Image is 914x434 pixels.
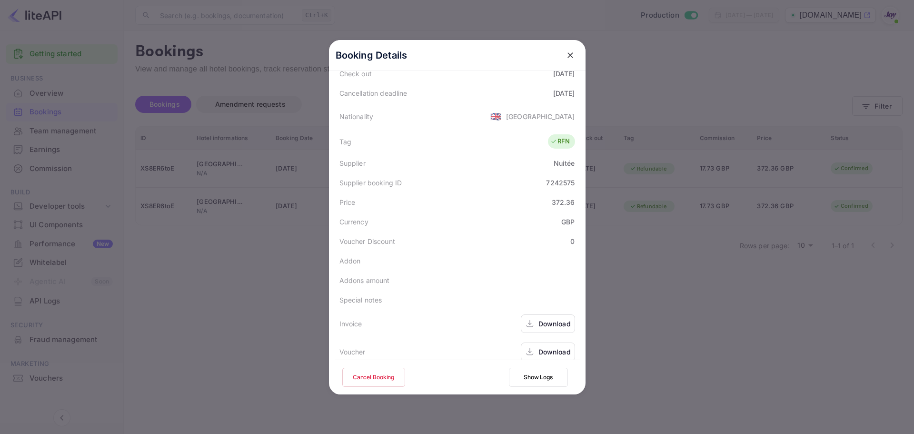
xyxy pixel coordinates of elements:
[546,178,575,188] div: 7242575
[339,347,366,357] div: Voucher
[339,111,374,121] div: Nationality
[339,236,395,246] div: Voucher Discount
[339,69,372,79] div: Check out
[561,217,575,227] div: GBP
[339,178,402,188] div: Supplier booking ID
[552,197,575,207] div: 372.36
[339,319,362,329] div: Invoice
[562,47,579,64] button: close
[339,137,351,147] div: Tag
[339,197,356,207] div: Price
[550,137,570,146] div: RFN
[339,256,361,266] div: Addon
[509,368,568,387] button: Show Logs
[538,347,571,357] div: Download
[506,111,575,121] div: [GEOGRAPHIC_DATA]
[554,158,575,168] div: Nuitée
[490,108,501,125] span: United States
[570,236,575,246] div: 0
[339,217,368,227] div: Currency
[342,368,405,387] button: Cancel Booking
[553,88,575,98] div: [DATE]
[339,158,366,168] div: Supplier
[553,69,575,79] div: [DATE]
[538,319,571,329] div: Download
[339,88,407,98] div: Cancellation deadline
[336,48,407,62] p: Booking Details
[339,275,390,285] div: Addons amount
[339,295,382,305] div: Special notes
